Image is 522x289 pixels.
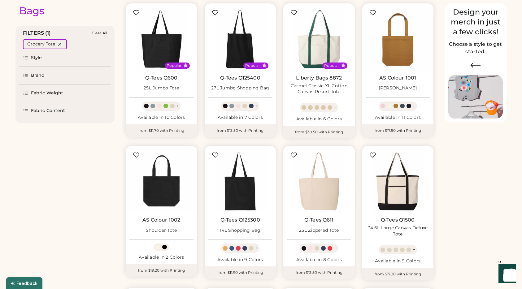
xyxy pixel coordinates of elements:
div: Carmel Classic XL Cotton Canvas Resort Tote [287,83,351,95]
div: Popular [245,63,260,68]
div: Fabric Weight [31,90,63,96]
div: + [333,245,336,252]
div: + [333,104,336,111]
div: from $13.50 with Printing [283,266,355,279]
div: from $11.70 with Printing [126,124,197,137]
a: Q-Tees Q611 [304,217,334,223]
img: Image of Lisa Congdon Eye Print on T-Shirt and Hat [448,75,503,119]
img: Q-Tees Q1500 34.6L Large Canvas Deluxe Tote [366,149,430,214]
div: Available in 11 Colors [366,114,430,121]
div: Available in 9 Colors [366,258,430,264]
div: Fabric Content [31,108,65,114]
div: FILTERS (1) [23,29,51,37]
button: Popular Style [183,63,188,68]
div: from $13.50 with Printing [205,124,276,137]
div: Brand [31,72,45,79]
h2: Choose a style to get started. [448,41,503,55]
div: Style [31,55,42,61]
a: Q-Tees Q125400 [220,75,260,81]
img: Q-Tees Q600 25L Jumbo Tote [129,7,194,71]
div: Design your merch in just a few clicks! [448,7,503,37]
img: Q-Tees Q125400 27L Jumbo Shopping Bag [208,7,272,71]
div: Grocery Tote [27,41,55,47]
a: AS Colour 1001 [379,75,416,81]
div: + [412,246,415,253]
div: from $30.50 with Printing [283,126,355,138]
div: Popular [167,63,181,68]
div: [PERSON_NAME] [379,85,417,91]
div: from $17.20 with Printing [362,268,434,280]
div: Available in 9 Colors [208,257,272,263]
img: AS Colour 1001 Carrie Tote [366,7,430,71]
a: Q-Tees Q600 [145,75,178,81]
div: + [176,103,179,110]
a: AS Colour 1002 [142,217,180,223]
a: Liberty Bags 8872 [296,75,342,81]
div: Available in 10 Colors [129,114,194,121]
a: Q-Tees Q125300 [220,217,260,223]
button: Popular Style [341,63,346,68]
iframe: Front Chat [493,261,519,288]
div: Available in 7 Colors [208,114,272,121]
div: Bags [19,5,44,17]
div: Shoulder Tote [146,227,177,234]
div: from $17.50 with Printing [362,124,434,137]
div: from $19.20 with Printing [126,264,197,277]
img: Liberty Bags 8872 Carmel Classic XL Cotton Canvas Resort Tote [287,7,351,71]
img: Q-Tees Q125300 14L Shopping Bag [208,149,272,214]
div: Available in 8 Colors [287,257,351,263]
button: Popular Style [262,63,267,68]
div: Clear All [92,31,107,35]
div: Popular [324,63,339,68]
div: 27L Jumbo Shopping Bag [211,85,269,91]
img: AS Colour 1002 Shoulder Tote [129,149,194,214]
div: Available in 2 Colors [129,254,194,261]
a: Q-Tees Q1500 [381,217,415,223]
div: 14L Shopping Bag [220,227,260,234]
div: from $11.90 with Printing [205,266,276,279]
div: Available in 6 Colors [287,116,351,122]
div: 25L Jumbo Tote [144,85,179,91]
img: Q-Tees Q611 25L Zippered Tote [287,149,351,214]
div: + [255,245,258,252]
div: 25L Zippered Tote [299,227,339,234]
div: + [255,103,258,110]
div: 34.6L Large Canvas Deluxe Tote [366,225,430,237]
div: + [412,103,415,110]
